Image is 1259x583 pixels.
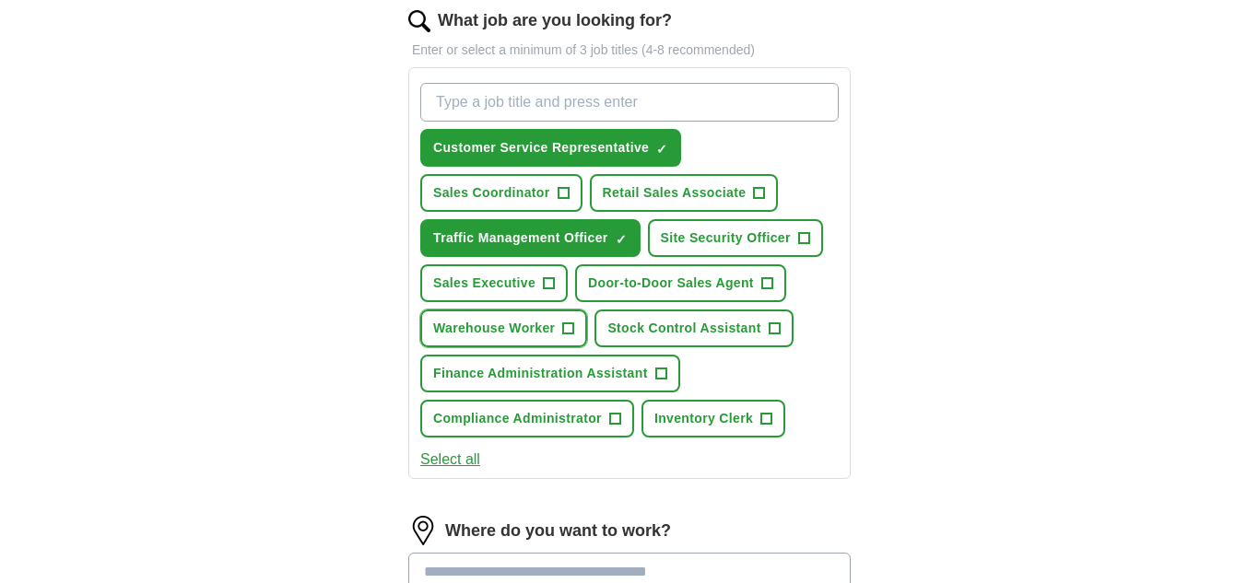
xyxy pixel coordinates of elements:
img: location.png [408,516,438,545]
button: Select all [420,449,480,471]
button: Compliance Administrator [420,400,634,437]
span: Compliance Administrator [433,409,602,428]
p: Enter or select a minimum of 3 job titles (4-8 recommended) [408,41,851,60]
button: Stock Control Assistant [594,309,793,347]
span: Retail Sales Associate [603,183,747,203]
button: Sales Coordinator [420,174,582,212]
label: Where do you want to work? [445,519,671,543]
span: Customer Service Representative [433,138,649,157]
span: Stock Control Assistant [607,319,760,338]
span: ✓ [616,232,627,247]
button: Customer Service Representative✓ [420,129,681,167]
label: What job are you looking for? [438,8,672,33]
button: Retail Sales Associate [590,174,779,212]
button: Finance Administration Assistant [420,355,680,392]
button: Site Security Officer [648,219,823,257]
button: Door-to-Door Sales Agent [575,264,786,302]
button: Traffic Management Officer✓ [420,219,641,257]
button: Inventory Clerk [641,400,785,437]
span: Sales Coordinator [433,183,550,203]
span: Warehouse Worker [433,319,555,338]
span: Finance Administration Assistant [433,364,648,383]
span: Traffic Management Officer [433,228,608,248]
span: ✓ [656,142,667,157]
span: Site Security Officer [661,228,791,248]
span: Inventory Clerk [654,409,753,428]
button: Warehouse Worker [420,309,587,347]
img: search.png [408,10,430,32]
input: Type a job title and press enter [420,83,839,122]
span: Sales Executive [433,274,535,293]
span: Door-to-Door Sales Agent [588,274,754,293]
button: Sales Executive [420,264,568,302]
